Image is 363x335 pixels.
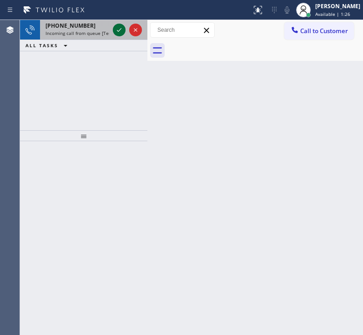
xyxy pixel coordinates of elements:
[151,23,214,37] input: Search
[45,30,121,36] span: Incoming call from queue [Test] All
[315,2,360,10] div: [PERSON_NAME]
[129,24,142,36] button: Reject
[20,40,76,51] button: ALL TASKS
[284,22,354,39] button: Call to Customer
[113,24,126,36] button: Accept
[25,42,58,49] span: ALL TASKS
[300,27,348,35] span: Call to Customer
[45,22,96,30] span: [PHONE_NUMBER]
[315,11,350,17] span: Available | 1:26
[281,4,293,16] button: Mute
